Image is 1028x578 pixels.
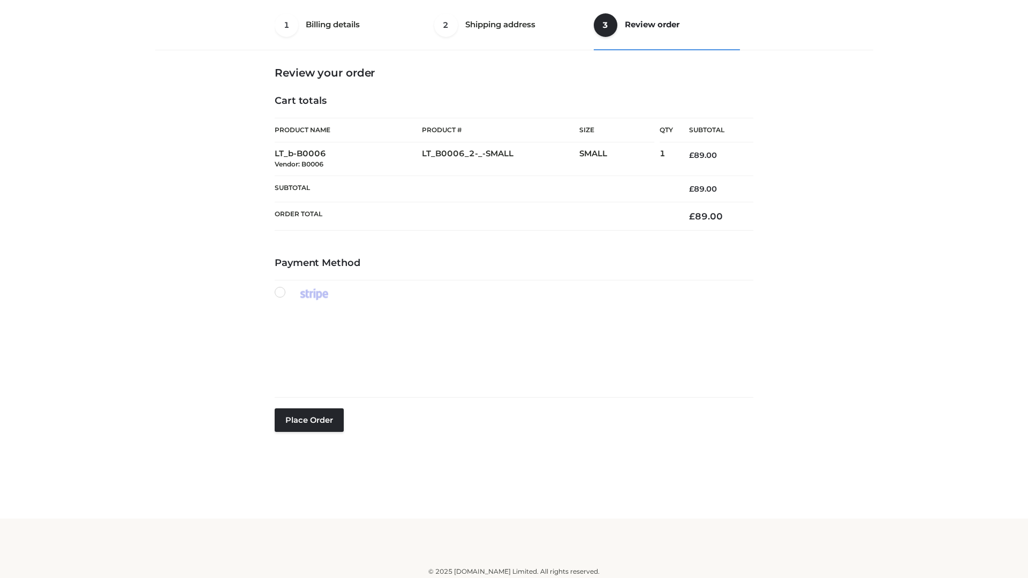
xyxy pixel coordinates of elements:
th: Product Name [275,118,422,142]
bdi: 89.00 [689,184,717,194]
span: £ [689,150,694,160]
td: 1 [660,142,673,176]
span: £ [689,184,694,194]
bdi: 89.00 [689,211,723,222]
th: Product # [422,118,579,142]
h4: Cart totals [275,95,753,107]
th: Subtotal [673,118,753,142]
small: Vendor: B0006 [275,160,323,168]
td: SMALL [579,142,660,176]
th: Subtotal [275,176,673,202]
div: © 2025 [DOMAIN_NAME] Limited. All rights reserved. [159,566,869,577]
h3: Review your order [275,66,753,79]
td: LT_B0006_2-_-SMALL [422,142,579,176]
th: Order Total [275,202,673,231]
bdi: 89.00 [689,150,717,160]
button: Place order [275,408,344,432]
th: Size [579,118,654,142]
span: £ [689,211,695,222]
iframe: Secure payment input frame [273,311,751,379]
td: LT_b-B0006 [275,142,422,176]
h4: Payment Method [275,257,753,269]
th: Qty [660,118,673,142]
